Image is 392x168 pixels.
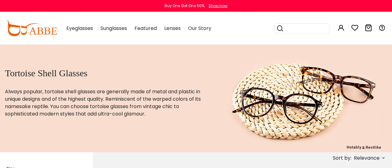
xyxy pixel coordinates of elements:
span: Sunglasses [100,25,127,32]
img: abbeglasses.com [6,21,57,36]
span: Sort by: [333,154,351,162]
span: Lenses [164,25,181,32]
p: Always popular, tortoise shell glasses are generally made of metal and plastic in unique designs ... [5,88,210,118]
a: Shop now [205,3,227,8]
img: tortoise shell glasses [225,44,383,152]
div: Buy One Get One 50% [165,3,205,9]
span: Our Story [188,25,211,32]
span: Eyeglasses [66,25,93,32]
span: Relevance [354,153,380,164]
span: Featured [134,25,157,32]
div: Shop now [209,3,227,9]
h1: Tortoise Shell Glasses [5,68,210,79]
